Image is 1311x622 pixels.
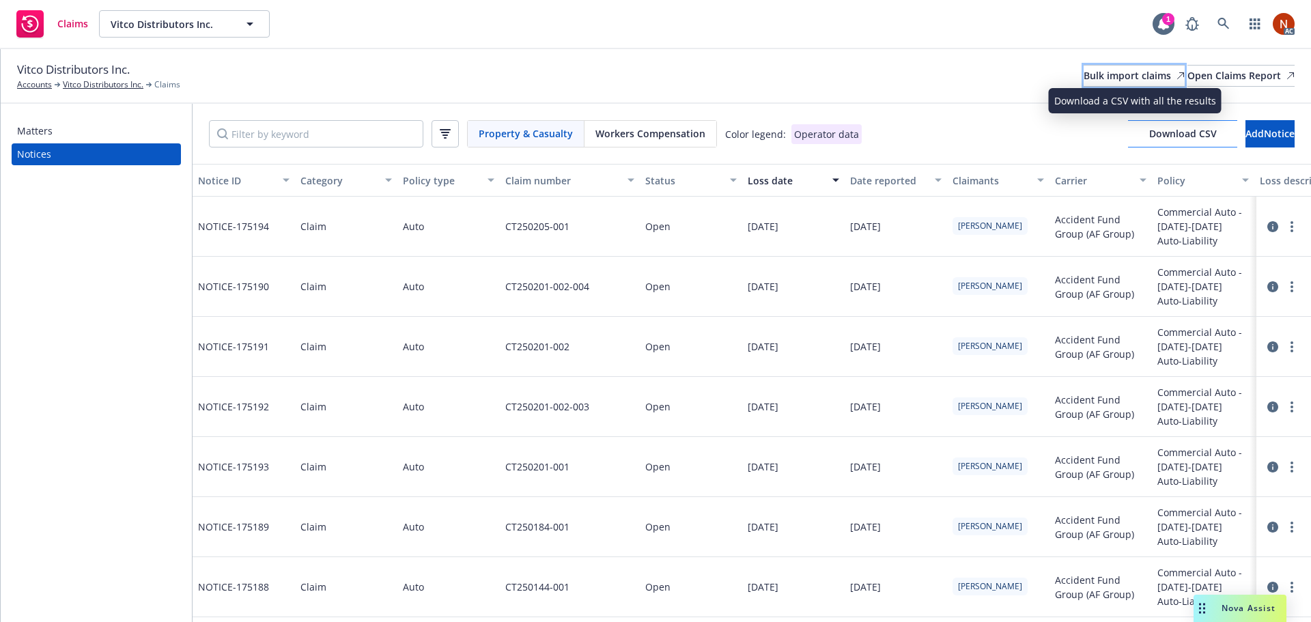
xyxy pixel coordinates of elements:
[748,520,778,534] div: [DATE]
[958,220,1022,232] span: [PERSON_NAME]
[1162,13,1174,25] div: 1
[1055,212,1146,241] span: Accident Fund Group (AF Group)
[1084,65,1185,87] a: Bulk import claims
[1194,595,1211,622] div: Drag to move
[645,219,671,234] div: Open
[845,164,947,197] button: Date reported
[1157,173,1234,188] div: Policy
[850,173,927,188] div: Date reported
[850,279,881,294] div: [DATE]
[748,460,778,474] div: [DATE]
[111,17,229,31] span: Vitco Distributors Inc.
[953,173,1029,188] div: Claimants
[403,580,424,594] span: Auto
[505,580,569,594] div: CT250144-001
[403,279,424,294] span: Auto
[958,280,1022,292] span: [PERSON_NAME]
[748,173,824,188] div: Loss date
[63,79,143,91] a: Vitco Distributors Inc.
[198,219,269,234] span: NOTICE- 175194
[17,143,51,165] div: Notices
[645,399,671,414] div: Open
[1157,505,1249,548] span: Commercial Auto - [DATE]-[DATE] Auto-Liability
[1157,265,1249,308] span: Commercial Auto - [DATE]-[DATE] Auto-Liability
[1157,205,1249,248] span: Commercial Auto - [DATE]-[DATE] Auto-Liability
[1084,66,1185,86] div: Bulk import claims
[198,520,269,534] span: NOTICE- 175189
[1284,279,1300,295] a: more
[1055,513,1146,541] span: Accident Fund Group (AF Group)
[850,520,881,534] div: [DATE]
[300,339,326,354] div: Claim
[198,339,269,354] span: NOTICE- 175191
[505,460,569,474] div: CT250201-001
[505,173,619,188] div: Claim number
[505,339,569,354] div: CT250201-002
[748,339,778,354] div: [DATE]
[958,340,1022,352] span: [PERSON_NAME]
[958,400,1022,412] span: [PERSON_NAME]
[1284,579,1300,595] a: more
[154,79,180,91] span: Claims
[850,339,881,354] div: [DATE]
[1055,272,1146,301] span: Accident Fund Group (AF Group)
[505,520,569,534] div: CT250184-001
[505,279,589,294] div: CT250201-002-004
[1055,393,1146,421] span: Accident Fund Group (AF Group)
[1055,333,1146,361] span: Accident Fund Group (AF Group)
[850,399,881,414] div: [DATE]
[1284,459,1300,475] a: more
[958,520,1022,533] span: [PERSON_NAME]
[725,127,786,141] div: Color legend:
[198,580,269,594] span: NOTICE- 175188
[645,580,671,594] div: Open
[505,219,569,234] div: CT250205-001
[748,219,778,234] div: [DATE]
[403,520,424,534] span: Auto
[17,79,52,91] a: Accounts
[742,164,845,197] button: Loss date
[300,580,326,594] div: Claim
[193,164,295,197] button: Notice ID
[748,279,778,294] div: [DATE]
[198,173,274,188] div: Notice ID
[1157,565,1249,608] span: Commercial Auto - [DATE]-[DATE] Auto-Liability
[645,460,671,474] div: Open
[958,580,1022,593] span: [PERSON_NAME]
[1284,218,1300,235] a: more
[1157,445,1249,488] span: Commercial Auto - [DATE]-[DATE] Auto-Liability
[209,120,423,147] input: Filter by keyword
[403,399,424,414] span: Auto
[1284,399,1300,415] a: more
[300,520,326,534] div: Claim
[198,399,269,414] span: NOTICE- 175192
[1241,10,1269,38] a: Switch app
[1157,325,1249,368] span: Commercial Auto - [DATE]-[DATE] Auto-Liability
[403,219,424,234] span: Auto
[1284,339,1300,355] a: more
[397,164,500,197] button: Policy type
[1128,120,1237,147] span: Download CSV
[1152,164,1254,197] button: Policy
[1210,10,1237,38] a: Search
[12,120,181,142] a: Matters
[12,143,181,165] a: Notices
[300,460,326,474] div: Claim
[99,10,270,38] button: Vitco Distributors Inc.
[595,126,705,141] span: Workers Compensation
[505,399,589,414] div: CT250201-002-003
[1055,173,1131,188] div: Carrier
[1187,65,1295,87] a: Open Claims Report
[500,164,640,197] button: Claim number
[645,520,671,534] div: Open
[1194,595,1286,622] button: Nova Assist
[850,580,881,594] div: [DATE]
[17,61,130,79] span: Vitco Distributors Inc.
[1222,602,1275,614] span: Nova Assist
[1245,127,1295,140] span: Add Notice
[300,279,326,294] div: Claim
[850,219,881,234] div: [DATE]
[198,279,269,294] span: NOTICE- 175190
[1149,127,1217,140] span: Download CSV
[645,339,671,354] div: Open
